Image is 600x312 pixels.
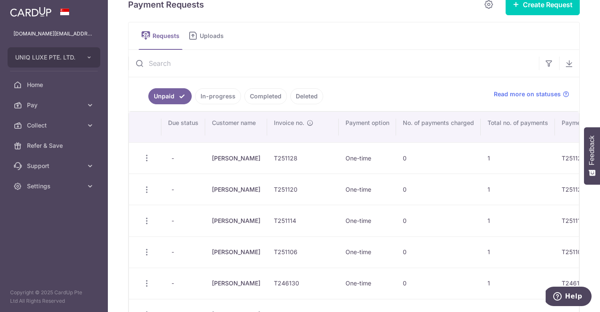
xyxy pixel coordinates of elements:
iframe: Opens a widget where you can find more information [546,287,592,308]
td: [PERSON_NAME] [205,174,267,205]
td: [PERSON_NAME] [205,268,267,299]
th: Customer name [205,112,267,142]
td: T251120 [267,174,339,205]
a: Requests [139,22,182,49]
span: Invoice no. [274,119,304,127]
td: One-time [339,142,396,174]
td: [PERSON_NAME] [205,236,267,268]
td: 0 [396,205,481,236]
td: 1 [481,236,555,268]
button: UNIQ LUXE PTE. LTD. [8,47,100,68]
span: Refer & Save [27,141,83,150]
td: T251114 [267,205,339,236]
span: Settings [27,182,83,190]
td: T246130 [267,268,339,299]
span: Payment ref. [562,119,597,127]
span: Pay [27,101,83,109]
td: T251106 [267,236,339,268]
td: One-time [339,174,396,205]
input: Search [129,50,539,77]
td: 0 [396,236,481,268]
span: - [168,184,177,195]
th: Payment option [339,112,396,142]
td: [PERSON_NAME] [205,205,267,236]
td: 1 [481,268,555,299]
th: No. of payments charged [396,112,481,142]
td: 0 [396,268,481,299]
a: Read more on statuses [494,90,569,98]
td: One-time [339,205,396,236]
td: One-time [339,268,396,299]
span: Read more on statuses [494,90,561,98]
span: Collect [27,121,83,130]
td: One-time [339,236,396,268]
td: 1 [481,142,555,174]
td: 1 [481,205,555,236]
th: Due status [161,112,205,142]
p: [DOMAIN_NAME][EMAIL_ADDRESS][DOMAIN_NAME] [13,30,94,38]
th: Invoice no. [267,112,339,142]
td: 0 [396,174,481,205]
span: Payment option [346,119,389,127]
button: Feedback - Show survey [584,127,600,184]
td: 1 [481,174,555,205]
span: - [168,277,177,289]
td: T251128 [267,142,339,174]
a: Completed [244,88,287,104]
span: UNIQ LUXE PTE. LTD. [15,53,78,62]
td: [PERSON_NAME] [205,142,267,174]
img: CardUp [10,7,51,17]
a: Uploads [186,22,230,49]
span: - [168,246,177,258]
td: 0 [396,142,481,174]
a: Unpaid [148,88,192,104]
span: Requests [153,32,182,40]
span: Total no. of payments [487,119,548,127]
span: Uploads [200,32,230,40]
span: Home [27,81,83,89]
span: - [168,152,177,164]
span: Feedback [588,136,596,165]
th: Total no. of payments [481,112,555,142]
a: In-progress [195,88,241,104]
span: Support [27,162,83,170]
span: - [168,215,177,227]
a: Deleted [290,88,323,104]
span: No. of payments charged [403,119,474,127]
